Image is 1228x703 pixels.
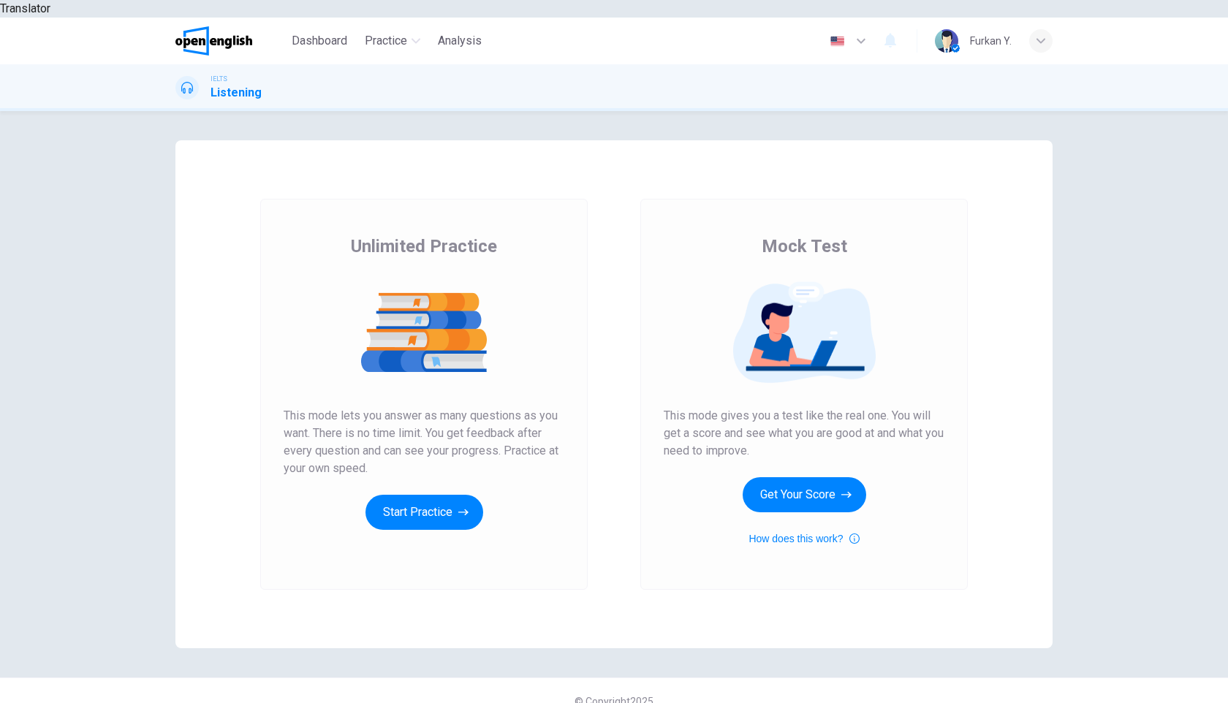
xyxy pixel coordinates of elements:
span: This mode gives you a test like the real one. You will get a score and see what you are good at a... [664,407,944,460]
button: How does this work? [748,530,859,547]
img: OpenEnglish logo [175,26,252,56]
div: Furkan Y. [970,32,1012,50]
a: OpenEnglish logo [175,26,286,56]
img: en [828,36,846,47]
button: Get Your Score [743,477,866,512]
span: Practice [365,32,407,50]
span: IELTS [211,74,227,84]
span: Analysis [438,32,482,50]
span: Unlimited Practice [351,235,497,258]
span: This mode lets you answer as many questions as you want. There is no time limit. You get feedback... [284,407,564,477]
button: Analysis [432,28,488,54]
span: Dashboard [292,32,347,50]
img: Profile picture [935,29,958,53]
button: Start Practice [365,495,483,530]
h1: Listening [211,84,262,102]
button: Dashboard [286,28,353,54]
span: Mock Test [762,235,847,258]
button: Practice [359,28,426,54]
